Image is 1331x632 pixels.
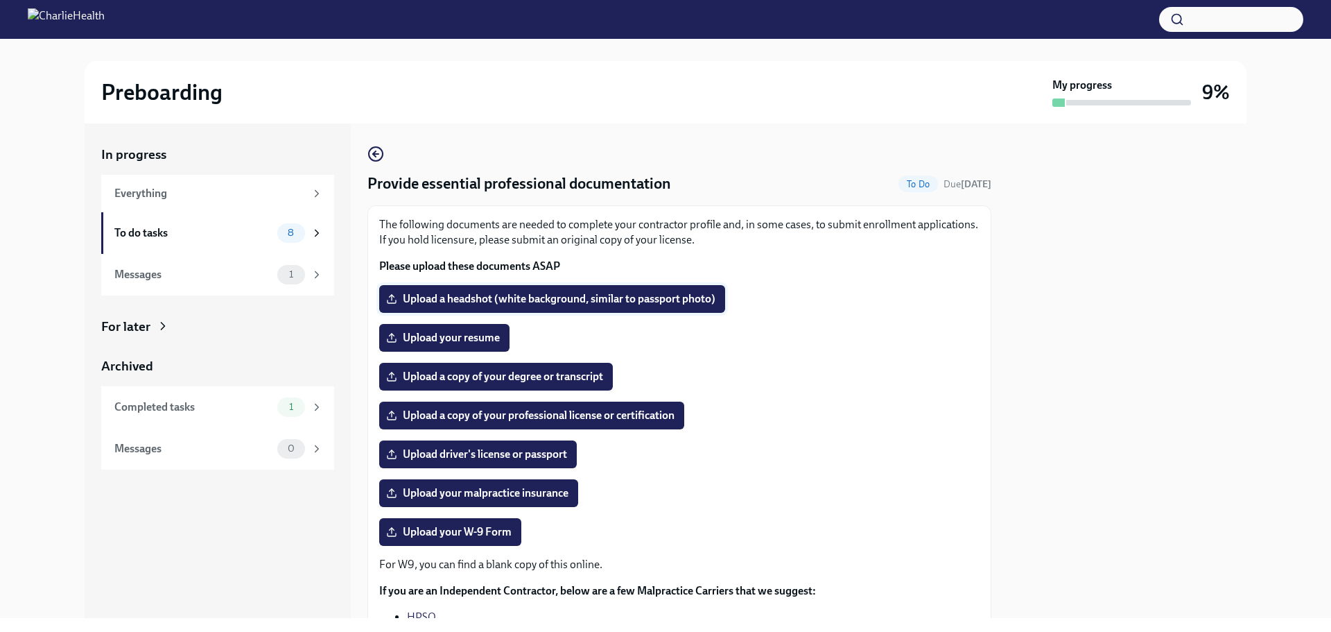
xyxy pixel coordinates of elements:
label: Upload your malpractice insurance [379,479,578,507]
img: CharlieHealth [28,8,105,31]
label: Upload a headshot (white background, similar to passport photo) [379,285,725,313]
span: 8 [279,228,302,238]
span: Upload a copy of your degree or transcript [389,370,603,384]
a: HPSO [407,610,436,624]
span: October 6th, 2025 08:00 [943,178,991,191]
a: Everything [101,175,334,212]
span: 1 [281,269,302,280]
span: Upload your resume [389,331,500,345]
strong: [DATE] [961,178,991,190]
label: Upload driver's license or passport [379,441,577,468]
a: To do tasks8 [101,212,334,254]
a: In progress [101,146,334,164]
strong: Please upload these documents ASAP [379,259,560,273]
div: To do tasks [114,225,272,241]
span: Upload a headshot (white background, similar to passport photo) [389,292,715,306]
div: Everything [114,186,305,201]
a: Completed tasks1 [101,386,334,428]
div: For later [101,318,150,336]
label: Upload a copy of your professional license or certification [379,402,684,429]
span: Due [943,178,991,190]
span: To Do [898,179,938,189]
p: The following documents are needed to complete your contractor profile and, in some cases, to sub... [379,217,980,248]
label: Upload your W-9 Form [379,518,521,546]
div: Messages [114,267,272,282]
span: 0 [279,443,303,454]
span: Upload your malpractice insurance [389,486,568,500]
a: Messages0 [101,428,334,470]
strong: If you are an Independent Contractor, below are a few Malpractice Carriers that we suggest: [379,584,816,597]
h3: 9% [1202,80,1230,105]
strong: My progress [1052,78,1112,93]
a: For later [101,318,334,336]
div: Completed tasks [114,400,272,415]
div: Messages [114,441,272,456]
h2: Preboarding [101,78,223,106]
span: 1 [281,402,302,412]
span: Upload driver's license or passport [389,447,567,461]
span: Upload your W-9 Form [389,525,512,539]
label: Upload your resume [379,324,510,352]
h4: Provide essential professional documentation [367,173,671,194]
label: Upload a copy of your degree or transcript [379,363,613,391]
p: For W9, you can find a blank copy of this online. [379,557,980,572]
a: Archived [101,357,334,375]
a: Messages1 [101,254,334,296]
span: Upload a copy of your professional license or certification [389,409,675,422]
